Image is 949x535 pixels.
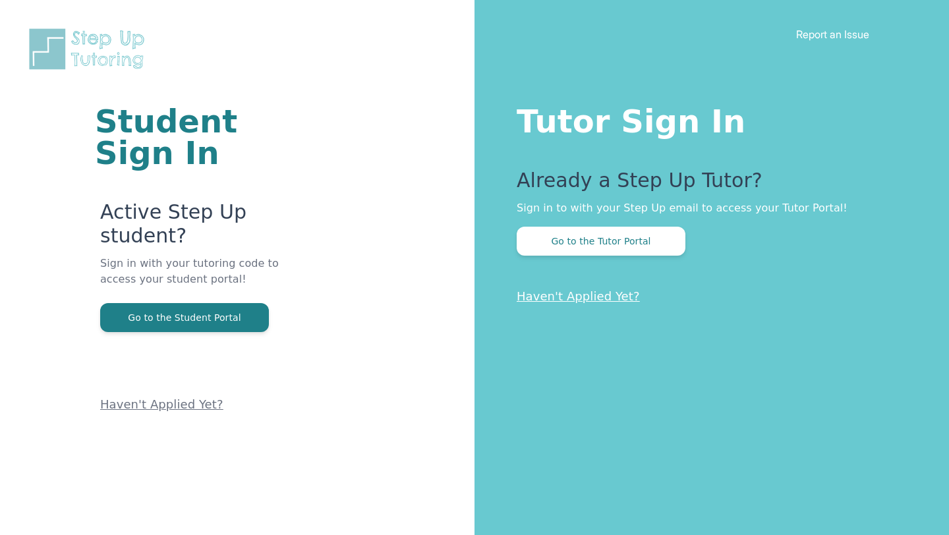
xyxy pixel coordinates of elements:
[100,397,223,411] a: Haven't Applied Yet?
[95,105,316,169] h1: Student Sign In
[100,200,316,256] p: Active Step Up student?
[26,26,153,72] img: Step Up Tutoring horizontal logo
[796,28,869,41] a: Report an Issue
[517,200,896,216] p: Sign in to with your Step Up email to access your Tutor Portal!
[517,100,896,137] h1: Tutor Sign In
[100,256,316,303] p: Sign in with your tutoring code to access your student portal!
[517,227,685,256] button: Go to the Tutor Portal
[100,303,269,332] button: Go to the Student Portal
[517,289,640,303] a: Haven't Applied Yet?
[517,235,685,247] a: Go to the Tutor Portal
[100,311,269,324] a: Go to the Student Portal
[517,169,896,200] p: Already a Step Up Tutor?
